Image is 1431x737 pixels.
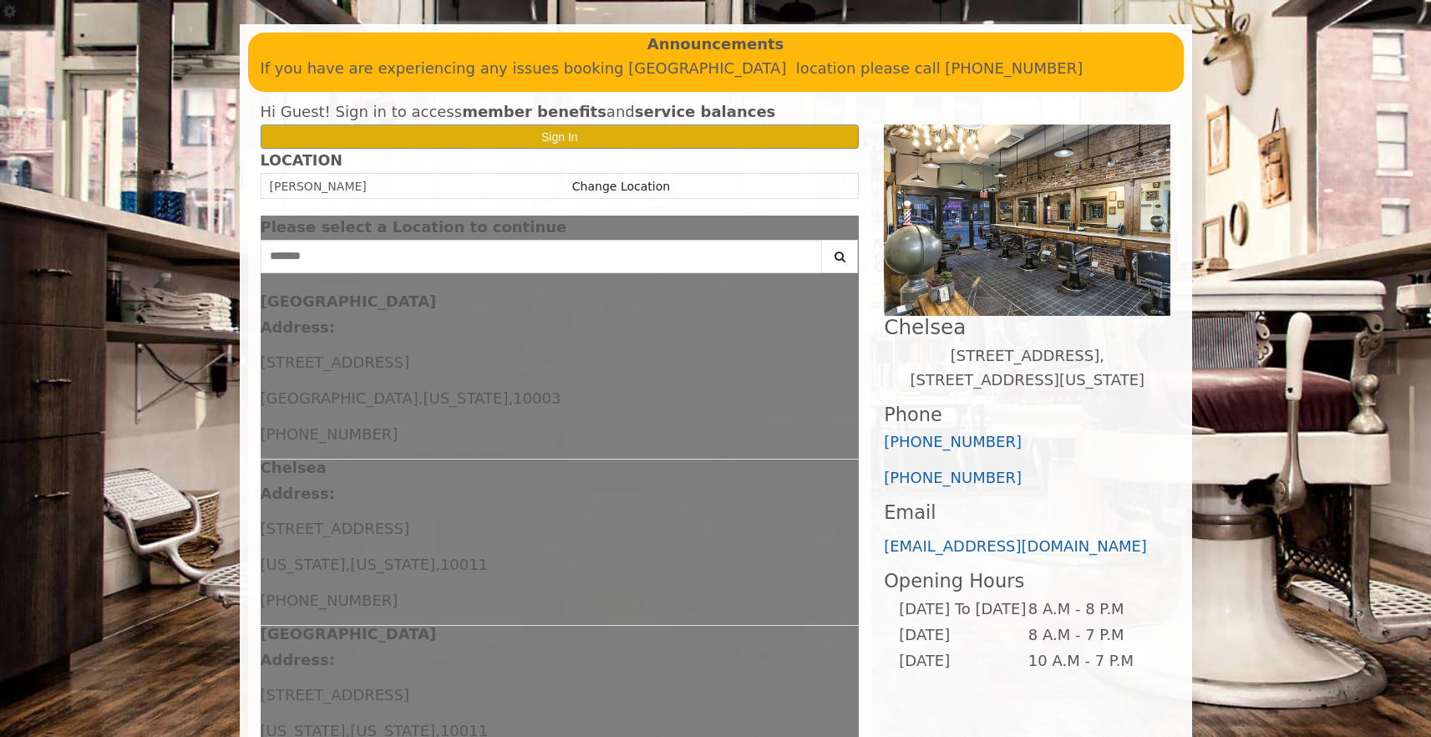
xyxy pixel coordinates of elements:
[1028,623,1157,648] td: 8 A.M - 7 P.M
[423,389,508,407] span: [US_STATE]
[647,33,784,57] b: Announcements
[261,353,409,371] span: [STREET_ADDRESS]
[261,240,823,273] input: Search Center
[572,180,670,193] a: Change Location
[261,240,860,282] div: Center Select
[261,556,346,573] span: [US_STATE]
[261,100,860,125] div: Hi Guest! Sign in to access and
[345,556,350,573] span: ,
[435,556,440,573] span: ,
[884,537,1147,555] a: [EMAIL_ADDRESS][DOMAIN_NAME]
[261,389,419,407] span: [GEOGRAPHIC_DATA]
[261,318,335,336] b: Address:
[898,623,1027,648] td: [DATE]
[1028,648,1157,674] td: 10 A.M - 7 P.M
[884,571,1170,592] h3: Opening Hours
[884,433,1022,450] a: [PHONE_NUMBER]
[884,404,1170,425] h3: Phone
[270,180,367,193] span: [PERSON_NAME]
[261,520,409,537] span: [STREET_ADDRESS]
[462,103,606,120] b: member benefits
[830,251,850,262] i: Search button
[635,103,776,120] b: service balances
[261,292,437,310] b: [GEOGRAPHIC_DATA]
[261,686,409,704] span: [STREET_ADDRESS]
[440,556,488,573] span: 10011
[508,389,513,407] span: ,
[884,316,1170,338] h2: Chelsea
[261,125,860,149] button: Sign In
[1028,597,1157,623] td: 8 A.M - 8 P.M
[261,625,437,643] b: [GEOGRAPHIC_DATA]
[884,469,1022,486] a: [PHONE_NUMBER]
[419,389,424,407] span: ,
[261,152,343,169] b: LOCATION
[261,425,398,443] span: [PHONE_NUMBER]
[261,218,567,236] span: Please select a Location to continue
[350,556,435,573] span: [US_STATE]
[513,389,561,407] span: 10003
[884,502,1170,523] h3: Email
[261,485,335,502] b: Address:
[261,592,398,609] span: [PHONE_NUMBER]
[261,651,335,668] b: Address:
[261,57,1171,81] p: If you have are experiencing any issues booking [GEOGRAPHIC_DATA] location please call [PHONE_NUM...
[898,648,1027,674] td: [DATE]
[261,459,327,476] b: Chelsea
[884,344,1170,393] p: [STREET_ADDRESS],[STREET_ADDRESS][US_STATE]
[834,222,859,233] button: close dialog
[898,597,1027,623] td: [DATE] To [DATE]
